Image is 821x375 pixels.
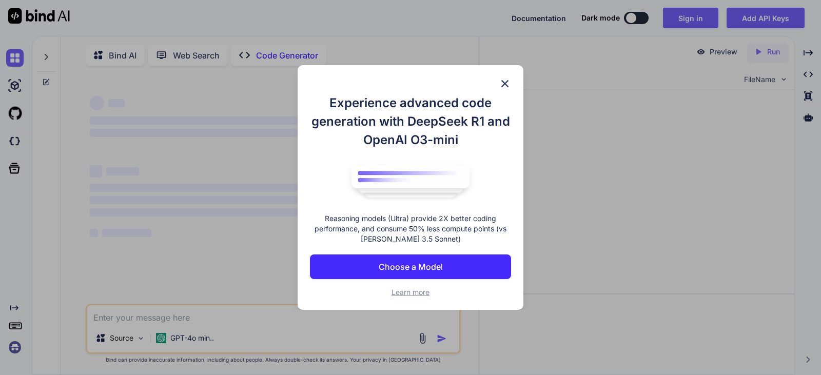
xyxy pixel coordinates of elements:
h1: Experience advanced code generation with DeepSeek R1 and OpenAI O3-mini [310,94,511,149]
button: Choose a Model [310,254,511,279]
img: close [499,77,511,90]
span: Learn more [392,288,429,297]
p: Choose a Model [379,261,443,273]
p: Reasoning models (Ultra) provide 2X better coding performance, and consume 50% less compute point... [310,213,511,244]
img: bind logo [344,160,477,204]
